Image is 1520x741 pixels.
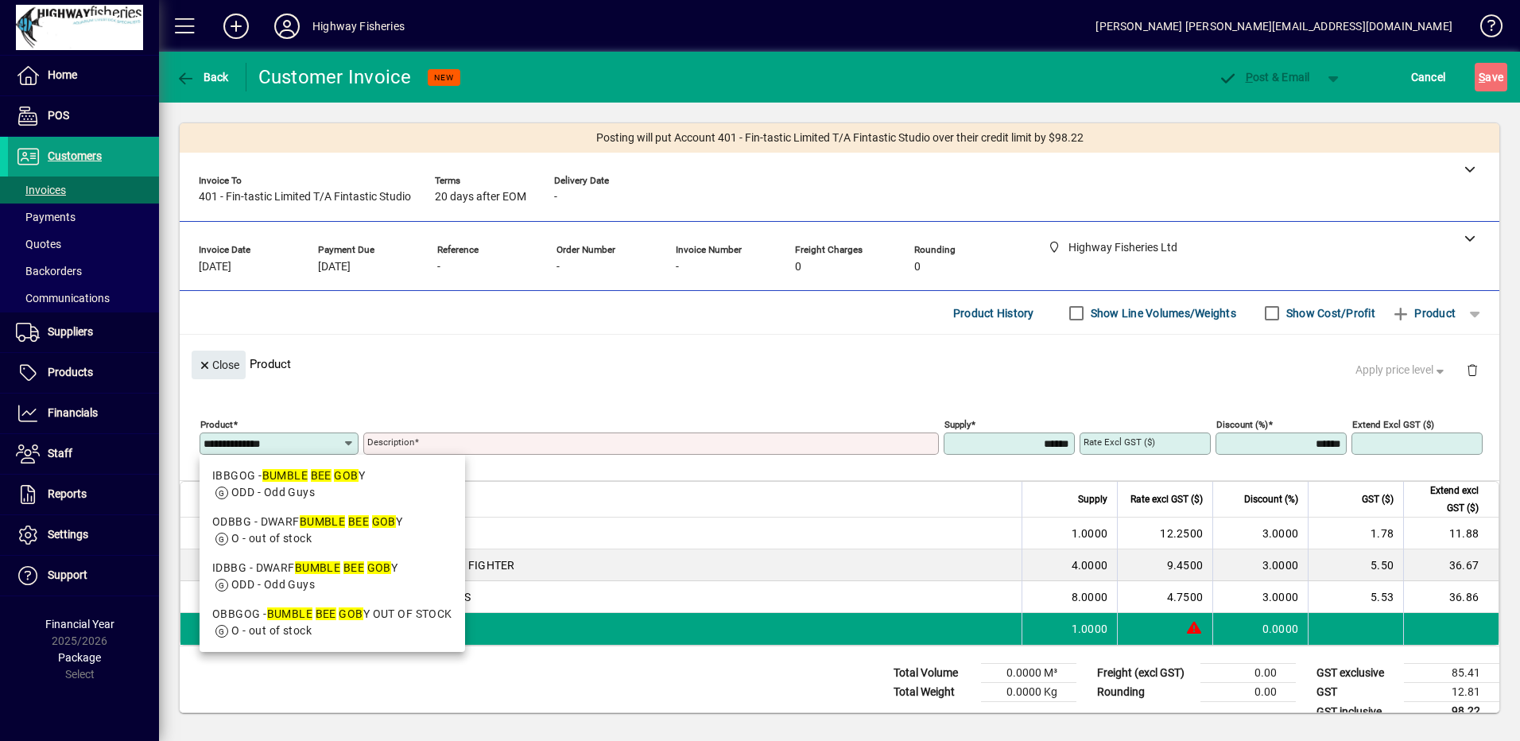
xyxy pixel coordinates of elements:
[1309,664,1404,683] td: GST exclusive
[596,130,1084,146] span: Posting will put Account 401 - Fin-tastic Limited T/A Fintastic Studio over their credit limit by...
[8,204,159,231] a: Payments
[1089,664,1200,683] td: Freight (excl GST)
[8,285,159,312] a: Communications
[16,292,110,305] span: Communications
[8,394,159,433] a: Financials
[1404,683,1499,702] td: 12.81
[311,469,332,482] em: BEE
[16,211,76,223] span: Payments
[886,683,981,702] td: Total Weight
[1403,518,1499,549] td: 11.88
[372,515,396,528] em: GOB
[48,528,88,541] span: Settings
[1200,664,1296,683] td: 0.00
[231,532,312,545] span: O - out of stock
[1411,64,1446,90] span: Cancel
[212,514,452,530] div: ODBBG - DWARF Y
[267,607,313,620] em: BUMBLE
[8,475,159,514] a: Reports
[1072,589,1108,605] span: 8.0000
[48,325,93,338] span: Suppliers
[1084,436,1155,448] mat-label: Rate excl GST ($)
[1355,362,1448,378] span: Apply price level
[8,353,159,393] a: Products
[1404,664,1499,683] td: 85.41
[159,63,246,91] app-page-header-button: Back
[1404,702,1499,722] td: 98.22
[45,618,114,630] span: Financial Year
[8,231,159,258] a: Quotes
[1200,683,1296,702] td: 0.00
[312,14,405,39] div: Highway Fisheries
[1283,305,1375,321] label: Show Cost/Profit
[1403,581,1499,613] td: 36.86
[212,606,452,623] div: OBBGOG - Y OUT OF STOCK
[8,556,159,596] a: Support
[8,96,159,136] a: POS
[8,56,159,95] a: Home
[1127,526,1203,541] div: 12.2500
[1453,351,1491,389] button: Delete
[1468,3,1500,55] a: Knowledge Base
[1212,581,1308,613] td: 3.0000
[8,177,159,204] a: Invoices
[434,72,454,83] span: NEW
[1453,363,1491,377] app-page-header-button: Delete
[1475,63,1507,91] button: Save
[8,434,159,474] a: Staff
[212,560,452,576] div: IDBBG - DWARF Y
[16,184,66,196] span: Invoices
[1088,305,1236,321] label: Show Line Volumes/Weights
[367,455,926,471] mat-error: Required
[1130,491,1203,508] span: Rate excl GST ($)
[48,366,93,378] span: Products
[231,578,315,591] span: ODD - Odd Guys
[1078,491,1107,508] span: Supply
[48,68,77,81] span: Home
[1216,419,1268,430] mat-label: Discount (%)
[554,191,557,204] span: -
[795,261,801,274] span: 0
[343,561,364,574] em: BEE
[48,109,69,122] span: POS
[1349,356,1454,385] button: Apply price level
[262,12,312,41] button: Profile
[1479,64,1503,90] span: ave
[556,261,560,274] span: -
[1089,683,1200,702] td: Rounding
[1309,702,1404,722] td: GST inclusive
[295,561,341,574] em: BUMBLE
[1308,549,1403,581] td: 5.50
[48,406,98,419] span: Financials
[48,568,87,581] span: Support
[1212,613,1308,645] td: 0.0000
[1308,581,1403,613] td: 5.53
[1413,482,1479,517] span: Extend excl GST ($)
[200,461,465,507] mat-option: IBBGOG - BUMBLE BEE GOBY
[1244,491,1298,508] span: Discount (%)
[886,664,981,683] td: Total Volume
[231,486,315,499] span: ODD - Odd Guys
[200,419,233,430] mat-label: Product
[1210,63,1318,91] button: Post & Email
[1479,71,1485,83] span: S
[48,149,102,162] span: Customers
[262,469,308,482] em: BUMBLE
[316,607,336,620] em: BEE
[1072,526,1108,541] span: 1.0000
[1407,63,1450,91] button: Cancel
[1403,549,1499,581] td: 36.67
[437,261,440,274] span: -
[199,191,411,204] span: 401 - Fin-tastic Limited T/A Fintastic Studio
[212,467,452,484] div: IBBGOG - Y
[176,71,229,83] span: Back
[1072,557,1108,573] span: 4.0000
[1362,491,1394,508] span: GST ($)
[318,261,351,274] span: [DATE]
[339,607,363,620] em: GOB
[981,683,1076,702] td: 0.0000 Kg
[1127,557,1203,573] div: 9.4500
[8,258,159,285] a: Backorders
[914,261,921,274] span: 0
[1352,419,1434,430] mat-label: Extend excl GST ($)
